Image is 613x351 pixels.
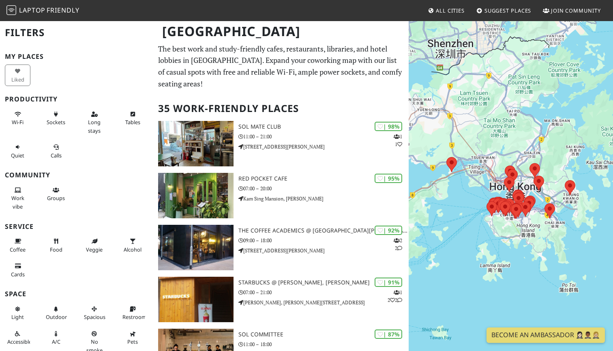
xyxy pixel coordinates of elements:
p: Kam Sing Mansion, [PERSON_NAME] [238,195,409,202]
span: Join Community [551,7,601,14]
button: Groups [43,183,69,205]
a: Suggest Places [473,3,535,18]
span: People working [11,194,24,210]
p: 1 1 [394,133,402,148]
span: Group tables [47,194,65,202]
button: Calls [43,140,69,162]
a: The Coffee Academics @ Sai Yuen Lane | 92% 22 The Coffee Academics @ [GEOGRAPHIC_DATA][PERSON_NAM... [153,225,409,270]
button: Pets [120,327,146,349]
img: SOL Mate Club [158,121,234,166]
div: | 91% [375,278,402,287]
span: Stable Wi-Fi [12,118,24,126]
span: Natural light [11,313,24,321]
p: [PERSON_NAME], [PERSON_NAME][STREET_ADDRESS] [238,299,409,306]
p: 1 2 2 [388,289,402,304]
button: Long stays [81,108,107,137]
button: A/C [43,327,69,349]
div: | 87% [375,329,402,339]
span: Video/audio calls [51,152,62,159]
span: Power sockets [47,118,65,126]
span: Work-friendly tables [125,118,140,126]
button: Wi-Fi [5,108,30,129]
button: Sockets [43,108,69,129]
h1: [GEOGRAPHIC_DATA] [156,20,407,43]
span: Friendly [47,6,79,15]
h3: My Places [5,53,148,60]
span: Suggest Places [484,7,532,14]
p: 07:00 – 20:00 [238,185,409,192]
span: Quiet [11,152,24,159]
span: Laptop [19,6,45,15]
span: Spacious [84,313,105,321]
h3: Community [5,171,148,179]
span: Long stays [88,118,101,134]
a: All Cities [424,3,468,18]
p: [STREET_ADDRESS][PERSON_NAME] [238,143,409,151]
span: Food [50,246,62,253]
span: Alcohol [124,246,141,253]
a: LaptopFriendly LaptopFriendly [6,4,79,18]
p: The best work and study-friendly cafes, restaurants, libraries, and hotel lobbies in [GEOGRAPHIC_... [158,43,404,90]
a: Become an Ambassador 🤵🏻‍♀️🤵🏾‍♂️🤵🏼‍♀️ [487,327,605,343]
div: | 95% [375,174,402,183]
span: Air conditioned [52,338,60,345]
h3: The Coffee Academics @ [GEOGRAPHIC_DATA][PERSON_NAME] [238,227,409,234]
p: 09:00 – 18:00 [238,237,409,244]
img: LaptopFriendly [6,5,16,15]
div: | 92% [375,226,402,235]
button: Work vibe [5,183,30,213]
h3: Red Pocket Cafe [238,175,409,182]
span: Credit cards [11,271,25,278]
span: Restroom [122,313,146,321]
h2: Filters [5,20,148,45]
p: [STREET_ADDRESS][PERSON_NAME] [238,247,409,254]
h2: 35 Work-Friendly Places [158,96,404,121]
button: Outdoor [43,302,69,324]
span: Accessible [7,338,32,345]
span: Outdoor area [46,313,67,321]
p: 11:00 – 18:00 [238,340,409,348]
p: 11:00 – 21:00 [238,133,409,140]
h3: Space [5,290,148,298]
button: Light [5,302,30,324]
p: 2 2 [394,237,402,252]
span: Coffee [10,246,26,253]
span: Pet friendly [127,338,138,345]
button: Food [43,235,69,256]
button: Veggie [81,235,107,256]
a: Red Pocket Cafe | 95% Red Pocket Cafe 07:00 – 20:00 Kam Sing Mansion, [PERSON_NAME] [153,173,409,218]
img: Red Pocket Cafe [158,173,234,218]
h3: SOL Mate Club [238,123,409,130]
p: 07:00 – 21:00 [238,289,409,296]
button: Coffee [5,235,30,256]
a: Starbucks @ Wan Chai, Hennessy Rd | 91% 122 Starbucks @ [PERSON_NAME], [PERSON_NAME] 07:00 – 21:0... [153,277,409,322]
button: Cards [5,259,30,281]
button: Spacious [81,302,107,324]
h3: Productivity [5,95,148,103]
button: Tables [120,108,146,129]
h3: SOL Committee [238,331,409,338]
button: Quiet [5,140,30,162]
span: All Cities [436,7,465,14]
h3: Starbucks @ [PERSON_NAME], [PERSON_NAME] [238,279,409,286]
img: The Coffee Academics @ Sai Yuen Lane [158,225,234,270]
a: Join Community [540,3,604,18]
button: Accessible [5,327,30,349]
a: SOL Mate Club | 98% 11 SOL Mate Club 11:00 – 21:00 [STREET_ADDRESS][PERSON_NAME] [153,121,409,166]
span: Veggie [86,246,103,253]
button: Alcohol [120,235,146,256]
div: | 98% [375,122,402,131]
h3: Service [5,223,148,230]
img: Starbucks @ Wan Chai, Hennessy Rd [158,277,234,322]
button: Restroom [120,302,146,324]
